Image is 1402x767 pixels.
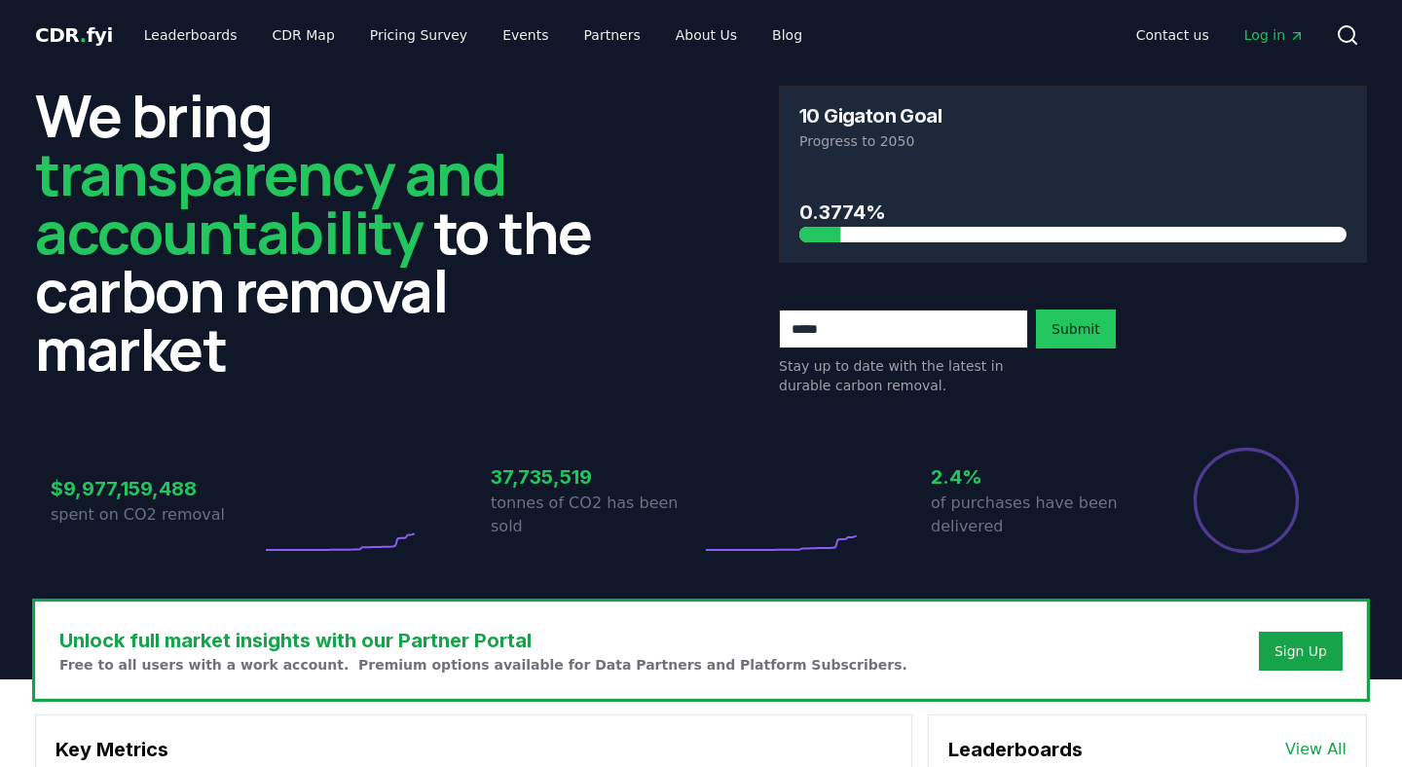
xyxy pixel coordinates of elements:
[80,23,87,47] span: .
[569,18,656,53] a: Partners
[931,462,1141,492] h3: 2.4%
[59,655,907,675] p: Free to all users with a work account. Premium options available for Data Partners and Platform S...
[59,626,907,655] h3: Unlock full market insights with our Partner Portal
[931,492,1141,538] p: of purchases have been delivered
[129,18,253,53] a: Leaderboards
[491,462,701,492] h3: 37,735,519
[1121,18,1225,53] a: Contact us
[1229,18,1320,53] a: Log in
[1244,25,1305,45] span: Log in
[35,86,623,378] h2: We bring to the carbon removal market
[660,18,753,53] a: About Us
[799,198,1347,227] h3: 0.3774%
[354,18,483,53] a: Pricing Survey
[257,18,350,53] a: CDR Map
[1285,738,1347,761] a: View All
[799,106,941,126] h3: 10 Gigaton Goal
[51,503,261,527] p: spent on CO2 removal
[799,131,1347,151] p: Progress to 2050
[491,492,701,538] p: tonnes of CO2 has been sold
[35,21,113,49] a: CDR.fyi
[1259,632,1343,671] button: Sign Up
[51,474,261,503] h3: $9,977,159,488
[35,23,113,47] span: CDR fyi
[1036,310,1116,348] button: Submit
[487,18,564,53] a: Events
[129,18,818,53] nav: Main
[756,18,818,53] a: Blog
[1274,641,1327,661] a: Sign Up
[948,735,1083,764] h3: Leaderboards
[1192,446,1301,555] div: Percentage of sales delivered
[1121,18,1320,53] nav: Main
[55,735,892,764] h3: Key Metrics
[779,356,1028,395] p: Stay up to date with the latest in durable carbon removal.
[35,133,505,272] span: transparency and accountability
